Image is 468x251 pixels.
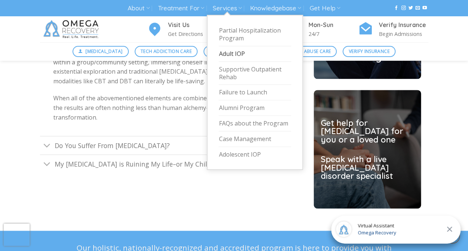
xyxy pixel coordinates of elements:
img: Omega Recovery [40,16,105,42]
a: Toggle My [MEDICAL_DATA] is Ruining My Life–or My Child’s Life—What can I do? [40,154,295,173]
iframe: reCAPTCHA [4,224,30,246]
span: Tech Addiction Care [141,48,192,55]
a: Substance Abuse Care [270,46,337,57]
a: Failure to Launch [219,85,291,100]
p: 24/7 [309,30,358,38]
a: Follow on YouTube [422,6,427,11]
a: FAQs about the Program [219,116,291,131]
h2: Read more about our [MEDICAL_DATA] disorder guide [324,21,410,61]
h4: Mon-Sun [309,20,358,30]
a: Adolescent IOP [219,147,291,162]
a: Follow on Facebook [394,6,398,11]
a: Get help for [MEDICAL_DATA] for you or a loved one Speak with a live [MEDICAL_DATA] disorder spec... [320,118,414,180]
span: [MEDICAL_DATA] [85,48,122,55]
a: Mental Health Care [203,46,265,57]
a: Adult IOP [219,46,291,62]
a: Knowledgebase [250,1,301,15]
a: Case Management [219,131,291,147]
p: Begin Admissions [379,30,428,38]
a: Services [212,1,242,15]
button: Toggle [40,157,54,173]
a: [MEDICAL_DATA] [73,46,129,57]
h4: Verify Insurance [379,20,428,30]
a: Verify Insurance [343,46,395,57]
a: Send us an email [415,6,420,11]
a: Treatment For [158,1,204,15]
button: Toggle [40,138,54,154]
a: Get Help [310,1,340,15]
p: Get Directions [168,30,218,38]
h4: Visit Us [168,20,218,30]
h2: Speak with a live [MEDICAL_DATA] disorder specialist [320,155,414,180]
a: About [128,1,149,15]
a: Alumni Program [219,100,291,116]
span: Substance Abuse Care [277,48,331,55]
a: Supportive Outpatient Rehab [219,62,291,85]
a: Follow on Twitter [408,6,413,11]
a: Tech Addiction Care [135,46,198,57]
a: Toggle Do You Suffer From [MEDICAL_DATA]? [40,136,295,154]
a: Verify Insurance Begin Admissions [358,20,428,39]
p: When all of the abovementioned elements are combined together in treatment, the results are often... [53,94,281,122]
h2: Get help for [MEDICAL_DATA] for you or a loved one [320,118,414,143]
span: Do You Suffer From [MEDICAL_DATA]? [55,141,170,150]
span: My [MEDICAL_DATA] is Ruining My Life–or My Child’s Life—What can I do? [55,160,280,168]
a: Follow on Instagram [401,6,405,11]
span: Verify Insurance [349,48,390,55]
a: Partial Hospitalization Program [219,23,291,46]
a: Visit Us Get Directions [147,20,218,39]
